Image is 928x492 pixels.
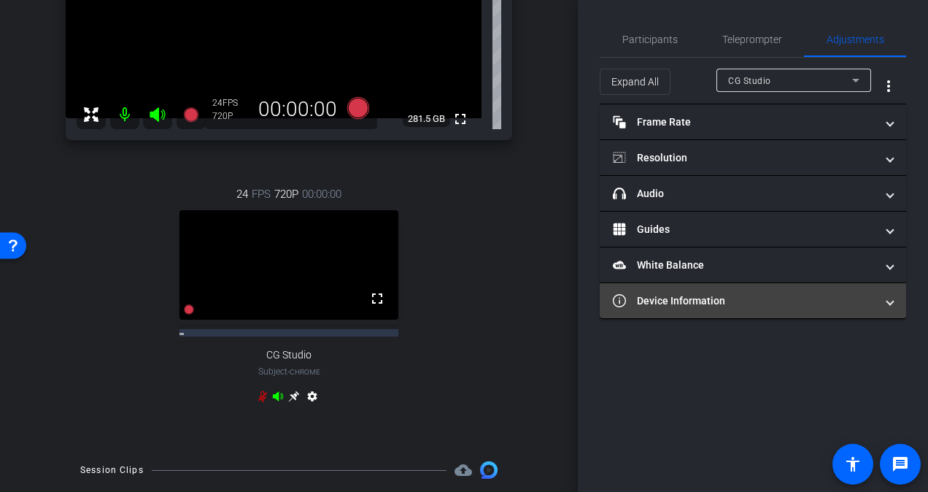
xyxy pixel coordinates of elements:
span: CG Studio [728,76,771,86]
mat-expansion-panel-header: Device Information [600,283,906,318]
span: 720P [274,186,298,202]
span: 281.5 GB [403,110,450,128]
div: 720P [212,110,249,122]
button: Expand All [600,69,670,95]
mat-expansion-panel-header: Frame Rate [600,104,906,139]
mat-panel-title: Frame Rate [613,115,875,130]
span: 24 [236,186,248,202]
mat-icon: more_vert [880,77,897,95]
div: 00:00:00 [249,97,347,122]
mat-icon: cloud_upload [455,461,472,479]
span: Destinations for your clips [455,461,472,479]
span: FPS [223,98,238,108]
span: Teleprompter [722,34,782,45]
button: More Options for Adjustments Panel [871,69,906,104]
mat-expansion-panel-header: Resolution [600,140,906,175]
mat-expansion-panel-header: Audio [600,176,906,211]
mat-panel-title: Device Information [613,293,875,309]
mat-icon: fullscreen [452,110,469,128]
mat-panel-title: Audio [613,186,875,201]
mat-expansion-panel-header: Guides [600,212,906,247]
img: Session clips [480,461,498,479]
div: Session Clips [80,463,144,477]
mat-panel-title: Resolution [613,150,875,166]
mat-icon: settings [303,391,321,408]
mat-expansion-panel-header: White Balance [600,247,906,282]
span: CG Studio [266,349,312,361]
mat-icon: accessibility [844,456,862,473]
mat-panel-title: White Balance [613,258,875,273]
span: Expand All [611,68,659,96]
div: 24 [212,97,249,109]
span: FPS [252,186,271,202]
span: - [287,366,290,377]
span: 00:00:00 [302,186,341,202]
span: Chrome [290,368,320,376]
mat-icon: fullscreen [368,290,386,307]
span: Adjustments [827,34,884,45]
mat-icon: message [892,456,909,473]
mat-panel-title: Guides [613,222,875,237]
span: Subject [258,365,320,378]
span: Participants [622,34,678,45]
